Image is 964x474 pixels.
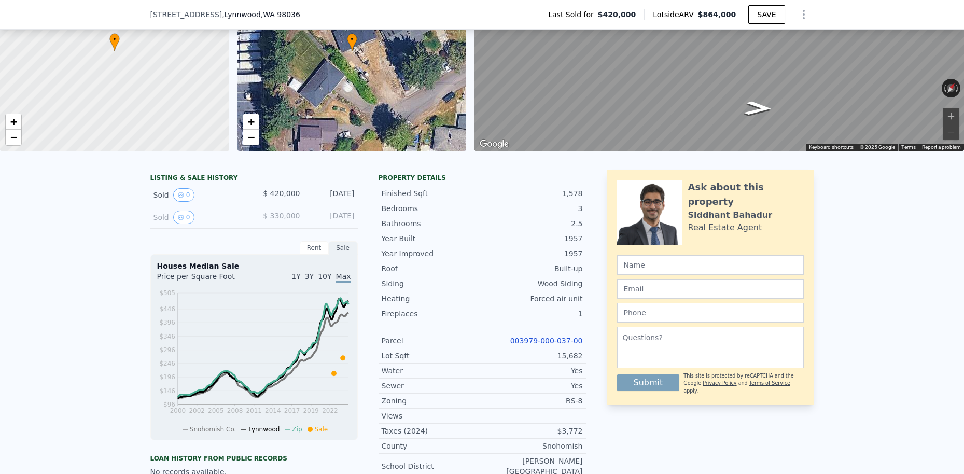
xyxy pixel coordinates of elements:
[482,381,583,391] div: Yes
[482,396,583,406] div: RS-8
[617,255,804,275] input: Name
[653,9,697,20] span: Lotside ARV
[809,144,854,151] button: Keyboard shortcuts
[153,188,246,202] div: Sold
[189,407,205,414] tspan: 2002
[246,407,262,414] tspan: 2011
[382,461,482,471] div: School District
[382,294,482,304] div: Heating
[688,209,773,221] div: Siddhant Bahadur
[159,289,175,297] tspan: $505
[291,272,300,281] span: 1Y
[243,130,259,145] a: Zoom out
[315,426,328,433] span: Sale
[309,188,355,202] div: [DATE]
[548,9,598,20] span: Last Sold for
[482,218,583,229] div: 2.5
[382,441,482,451] div: County
[482,351,583,361] div: 15,682
[482,263,583,274] div: Built-up
[6,114,21,130] a: Zoom in
[382,278,482,289] div: Siding
[150,454,358,463] div: Loan history from public records
[318,272,331,281] span: 10Y
[382,203,482,214] div: Bedrooms
[703,380,736,386] a: Privacy Policy
[173,211,195,224] button: View historical data
[482,278,583,289] div: Wood Siding
[942,78,959,98] button: Reset the view
[683,372,803,395] div: This site is protected by reCAPTCHA and the Google and apply.
[382,336,482,346] div: Parcel
[382,426,482,436] div: Taxes (2024)
[329,241,358,255] div: Sale
[150,9,222,20] span: [STREET_ADDRESS]
[222,9,300,20] span: , Lynnwood
[292,426,302,433] span: Zip
[860,144,895,150] span: © 2025 Google
[305,272,314,281] span: 3Y
[793,4,814,25] button: Show Options
[732,98,784,119] path: Go Northeast, 190th St SW
[300,241,329,255] div: Rent
[382,351,482,361] div: Lot Sqft
[482,426,583,436] div: $3,772
[382,411,482,421] div: Views
[170,407,186,414] tspan: 2000
[617,279,804,299] input: Email
[382,396,482,406] div: Zoning
[261,10,300,19] span: , WA 98036
[510,337,583,345] a: 003979-000-037-00
[382,188,482,199] div: Finished Sqft
[922,144,961,150] a: Report a problem
[10,115,17,128] span: +
[482,294,583,304] div: Forced air unit
[247,115,254,128] span: +
[379,174,586,182] div: Property details
[109,33,120,51] div: •
[336,272,351,283] span: Max
[284,407,300,414] tspan: 2017
[698,10,736,19] span: $864,000
[322,407,338,414] tspan: 2022
[309,211,355,224] div: [DATE]
[190,426,236,433] span: Snohomish Co.
[347,33,357,51] div: •
[617,303,804,323] input: Phone
[482,248,583,259] div: 1957
[382,263,482,274] div: Roof
[617,374,680,391] button: Submit
[382,381,482,391] div: Sewer
[159,346,175,354] tspan: $296
[265,407,281,414] tspan: 2014
[248,426,280,433] span: Lynnwood
[263,189,300,198] span: $ 420,000
[208,407,224,414] tspan: 2005
[163,401,175,408] tspan: $96
[688,180,804,209] div: Ask about this property
[157,271,254,288] div: Price per Square Foot
[382,218,482,229] div: Bathrooms
[482,441,583,451] div: Snohomish
[482,233,583,244] div: 1957
[347,35,357,44] span: •
[227,407,243,414] tspan: 2008
[382,248,482,259] div: Year Improved
[482,188,583,199] div: 1,578
[482,366,583,376] div: Yes
[477,137,511,151] img: Google
[477,137,511,151] a: Open this area in Google Maps (opens a new window)
[159,333,175,340] tspan: $346
[382,233,482,244] div: Year Built
[382,309,482,319] div: Fireplaces
[263,212,300,220] span: $ 330,000
[173,188,195,202] button: View historical data
[901,144,916,150] a: Terms
[749,380,790,386] a: Terms of Service
[482,203,583,214] div: 3
[243,114,259,130] a: Zoom in
[109,35,120,44] span: •
[6,130,21,145] a: Zoom out
[153,211,246,224] div: Sold
[150,174,358,184] div: LISTING & SALE HISTORY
